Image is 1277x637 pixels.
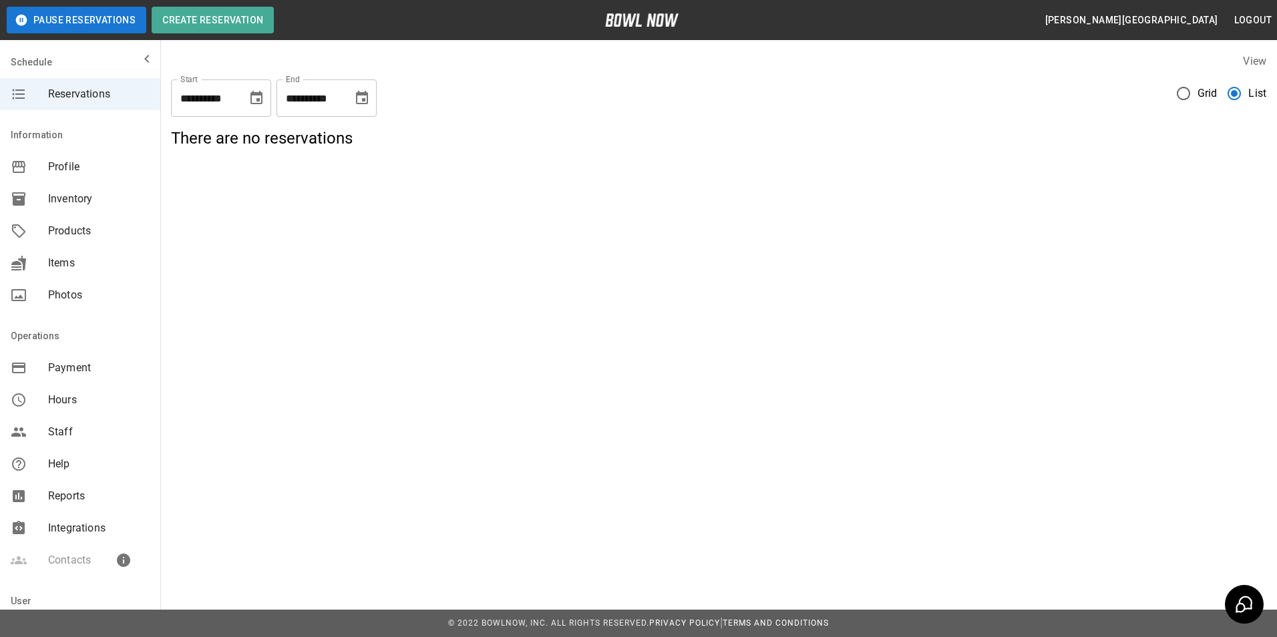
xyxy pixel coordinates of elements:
span: Payment [48,360,150,376]
button: Logout [1229,8,1277,33]
span: Hours [48,392,150,408]
img: logo [605,13,679,27]
span: Reports [48,488,150,504]
a: Privacy Policy [649,618,720,628]
span: Integrations [48,520,150,536]
button: Choose date, selected date is Oct 9, 2025 [243,85,270,112]
span: Grid [1198,85,1218,101]
span: © 2022 BowlNow, Inc. All Rights Reserved. [448,618,649,628]
span: Help [48,456,150,472]
span: Inventory [48,191,150,207]
button: [PERSON_NAME][GEOGRAPHIC_DATA] [1040,8,1224,33]
button: Pause Reservations [7,7,146,33]
button: Create Reservation [152,7,274,33]
h5: There are no reservations [171,128,1266,149]
span: Products [48,223,150,239]
a: Terms and Conditions [723,618,829,628]
label: View [1243,55,1266,67]
span: Photos [48,287,150,303]
span: Profile [48,159,150,175]
button: Choose date, selected date is Nov 9, 2025 [349,85,375,112]
span: Reservations [48,86,150,102]
span: Items [48,255,150,271]
span: Staff [48,424,150,440]
span: List [1248,85,1266,101]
